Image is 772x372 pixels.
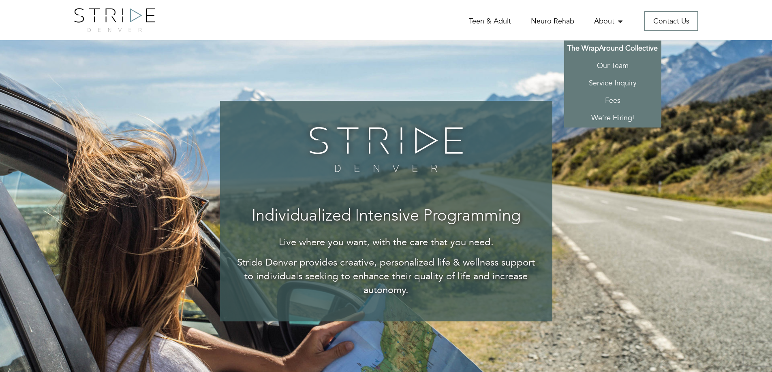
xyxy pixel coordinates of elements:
a: Teen & Adult [469,16,511,26]
h3: Individualized Intensive Programming [236,208,536,225]
a: Neuro Rehab [531,16,574,26]
a: Fees [564,93,661,110]
a: About [594,16,624,26]
p: Stride Denver provides creative, personalized life & wellness support to individuals seeking to e... [236,256,536,298]
a: The WrapAround Collective [564,40,661,58]
a: Contact Us [644,11,698,31]
img: banner-logo.png [304,121,468,178]
img: logo.png [74,8,155,32]
a: Service Inquiry [564,75,661,93]
a: We’re Hiring! [564,110,661,128]
p: Live where you want, with the care that you need. [236,236,536,249]
a: Our Team [564,58,661,75]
